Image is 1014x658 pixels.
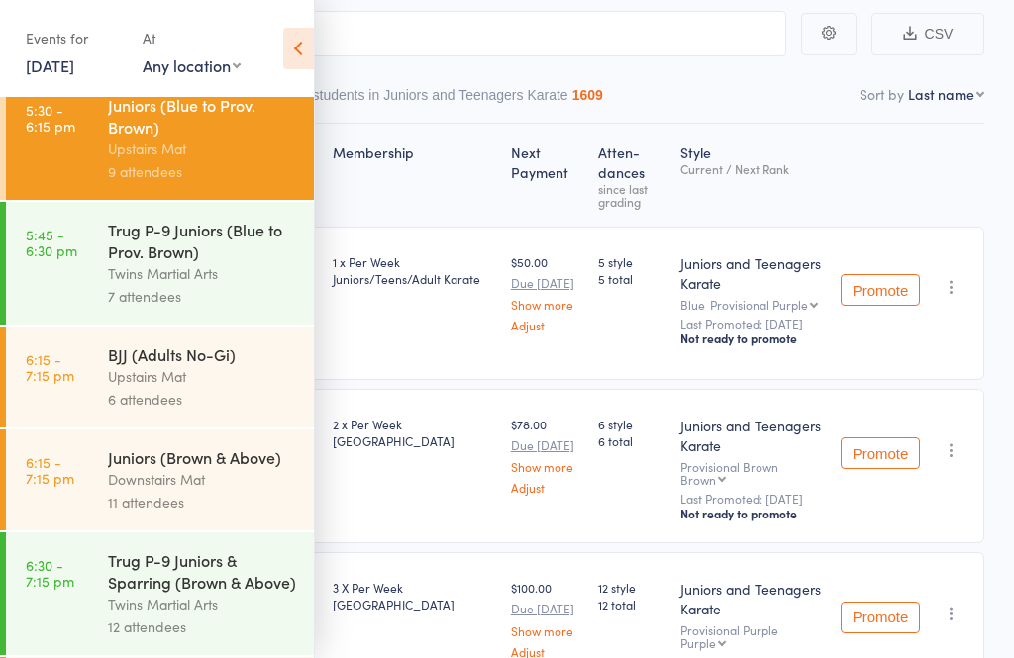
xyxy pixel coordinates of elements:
input: Search by name [30,11,786,56]
a: [DATE] [26,54,74,76]
time: 5:30 - 6:15 pm [26,102,75,134]
div: Current / Next Rank [680,162,825,175]
div: $100.00 [511,579,582,657]
small: Last Promoted: [DATE] [680,317,825,330]
div: Last name [908,84,974,104]
div: Juniors and Teenagers Karate [680,253,825,293]
div: Twins Martial Arts [108,593,297,615]
div: 11 attendees [108,491,297,514]
div: Twins Martial Arts [108,262,297,285]
div: At [143,22,241,54]
div: Events for [26,22,123,54]
div: Upstairs Mat [108,365,297,388]
label: Sort by [860,84,904,104]
a: Adjust [511,481,582,494]
a: Show more [511,460,582,473]
div: Juniors and Teenagers Karate [680,579,825,618]
div: Trug P-9 Juniors (Blue to Prov. Brown) [108,219,297,262]
span: 6 total [598,432,665,449]
small: Due [DATE] [511,438,582,452]
div: Juniors (Brown & Above) [108,446,297,468]
a: 5:30 -6:15 pmJuniors (Blue to Prov. Brown)Upstairs Mat9 attendees [6,77,314,200]
div: Provisional Brown [680,460,825,486]
a: Adjust [511,319,582,331]
div: 2 x Per Week [GEOGRAPHIC_DATA] [333,416,495,449]
div: Juniors and Teenagers Karate [680,416,825,455]
div: 6 attendees [108,388,297,411]
div: 7 attendees [108,285,297,308]
div: Upstairs Mat [108,138,297,160]
span: 5 total [598,270,665,287]
a: Show more [511,624,582,637]
span: 12 total [598,596,665,612]
div: $50.00 [511,253,582,331]
span: 5 style [598,253,665,270]
div: Not ready to promote [680,330,825,346]
div: Any location [143,54,241,76]
a: Adjust [511,645,582,658]
div: 9 attendees [108,160,297,183]
a: 5:45 -6:30 pmTrug P-9 Juniors (Blue to Prov. Brown)Twins Martial Arts7 attendees [6,202,314,325]
div: 12 attendees [108,615,297,638]
a: 6:15 -7:15 pmJuniors (Brown & Above)Downstairs Mat11 attendees [6,429,314,530]
div: Atten­dances [590,133,673,218]
small: Due [DATE] [511,276,582,290]
div: BJJ (Adults No-Gi) [108,343,297,365]
div: Purple [680,636,716,649]
div: Style [672,133,833,218]
button: Promote [841,602,920,633]
button: Other students in Juniors and Teenagers Karate1609 [274,77,603,123]
small: Due [DATE] [511,602,582,615]
span: 6 style [598,416,665,432]
div: Membership [325,133,503,218]
div: Provisional Purple [680,623,825,649]
button: CSV [871,13,984,55]
time: 6:15 - 7:15 pm [26,454,74,486]
a: 6:15 -7:15 pmBJJ (Adults No-Gi)Upstairs Mat6 attendees [6,327,314,427]
button: Promote [841,437,920,469]
a: Show more [511,298,582,311]
div: Trug P-9 Juniors & Sparring (Brown & Above) [108,549,297,593]
time: 5:45 - 6:30 pm [26,227,77,258]
div: 3 X Per Week [GEOGRAPHIC_DATA] [333,579,495,612]
div: Brown [680,473,716,486]
div: Not ready to promote [680,506,825,521]
div: 1609 [572,87,603,103]
small: Last Promoted: [DATE] [680,492,825,506]
a: 6:30 -7:15 pmTrug P-9 Juniors & Sparring (Brown & Above)Twins Martial Arts12 attendees [6,532,314,655]
div: since last grading [598,182,665,208]
time: 6:15 - 7:15 pm [26,351,74,383]
div: 1 x Per Week Juniors/Teens/Adult Karate [333,253,495,287]
div: $78.00 [511,416,582,494]
div: Provisional Purple [710,298,808,311]
button: Promote [841,274,920,306]
div: Next Payment [503,133,590,218]
div: Blue [680,298,825,311]
span: 12 style [598,579,665,596]
div: Downstairs Mat [108,468,297,491]
time: 6:30 - 7:15 pm [26,557,74,589]
div: Juniors (Blue to Prov. Brown) [108,94,297,138]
